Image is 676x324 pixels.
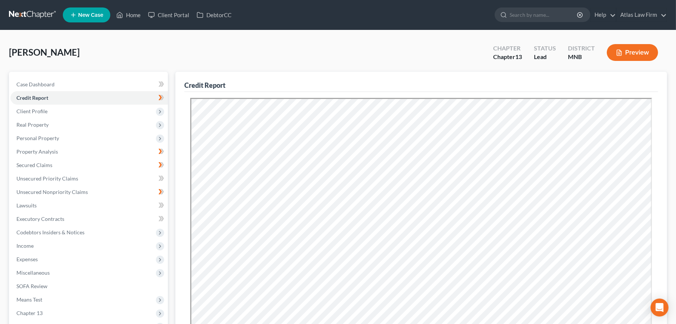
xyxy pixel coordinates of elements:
[16,243,34,249] span: Income
[568,53,595,61] div: MNB
[10,78,168,91] a: Case Dashboard
[113,8,144,22] a: Home
[568,44,595,53] div: District
[10,158,168,172] a: Secured Claims
[16,175,78,182] span: Unsecured Priority Claims
[16,81,55,87] span: Case Dashboard
[651,299,669,317] div: Open Intercom Messenger
[10,199,168,212] a: Lawsuits
[16,269,50,276] span: Miscellaneous
[9,47,80,58] span: [PERSON_NAME]
[510,8,578,22] input: Search by name...
[16,135,59,141] span: Personal Property
[534,44,556,53] div: Status
[10,185,168,199] a: Unsecured Nonpriority Claims
[493,53,522,61] div: Chapter
[16,189,88,195] span: Unsecured Nonpriority Claims
[16,310,43,316] span: Chapter 13
[184,81,225,90] div: Credit Report
[16,121,49,128] span: Real Property
[16,202,37,209] span: Lawsuits
[515,53,522,60] span: 13
[607,44,658,61] button: Preview
[16,95,48,101] span: Credit Report
[193,8,235,22] a: DebtorCC
[10,145,168,158] a: Property Analysis
[591,8,616,22] a: Help
[16,296,42,303] span: Means Test
[16,148,58,155] span: Property Analysis
[10,212,168,226] a: Executory Contracts
[534,53,556,61] div: Lead
[16,216,64,222] span: Executory Contracts
[10,280,168,293] a: SOFA Review
[16,283,47,289] span: SOFA Review
[16,108,47,114] span: Client Profile
[16,229,84,235] span: Codebtors Insiders & Notices
[10,91,168,105] a: Credit Report
[16,256,38,262] span: Expenses
[78,12,103,18] span: New Case
[493,44,522,53] div: Chapter
[617,8,667,22] a: Atlas Law Firm
[16,162,52,168] span: Secured Claims
[10,172,168,185] a: Unsecured Priority Claims
[144,8,193,22] a: Client Portal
